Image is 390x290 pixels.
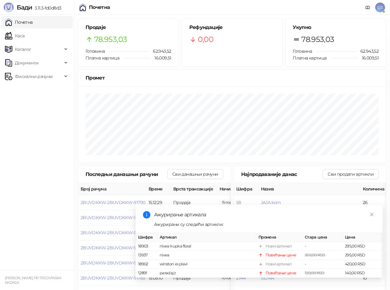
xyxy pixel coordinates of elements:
[86,24,171,31] h5: Продаје
[302,233,342,242] th: Стара цена
[15,70,52,83] span: Фискални рачуни
[266,252,296,259] div: Повећање цене
[4,2,14,12] img: Logo
[305,253,325,258] span: 260,00 RSD
[368,211,375,218] a: Close
[86,55,119,61] span: Платна картица
[356,48,379,55] span: 62.943,52
[302,242,342,251] td: -
[293,55,326,61] span: Платна картица
[198,34,213,45] span: 0,00
[167,169,223,179] button: Сви данашњи рачуни
[86,74,379,82] div: Промет
[261,200,281,205] button: JAJA kom
[154,221,375,228] div: Ажурирани су следећи артикли:
[136,233,157,242] th: Шифра
[94,34,127,45] span: 78.953,03
[15,43,31,55] span: Каталог
[78,183,146,195] th: Број рачуна
[305,271,325,276] span: 120,00 RSD
[189,24,275,31] h5: Рефундације
[81,275,145,281] button: 2BUVDKKW-2BUVDKKW-91785
[146,183,171,195] th: Време
[241,170,323,178] div: Најпродаваније данас
[32,5,61,11] span: 3.11.3-fd0d8d3
[342,269,383,278] td: 140,00 RSD
[5,30,24,42] a: Каса
[256,233,302,242] th: Промена
[136,260,157,269] td: 18902
[86,48,105,54] span: Готовина
[266,243,291,250] div: Нови артикал
[293,48,312,54] span: Готовина
[136,242,157,251] td: 18903
[89,5,110,10] div: Почетна
[375,2,385,12] span: GS
[157,242,256,251] td: nivea kupka floral
[157,233,256,242] th: Артикал
[236,200,241,205] button: 58
[293,24,379,31] h5: Укупно
[157,269,256,278] td: paradajz
[136,251,157,260] td: 13937
[360,195,388,210] td: 26
[81,245,145,251] button: 2BUVDKKW-2BUVDKKW-91787
[342,260,383,269] td: 420,00 RSD
[363,2,373,12] a: Документација
[81,200,145,205] button: 2BUVDKKW-2BUVDKKW-91790
[86,170,167,178] div: Последњи данашњи рачуни
[143,211,150,219] span: info-circle
[323,169,379,179] button: Сви продати артикли
[234,183,258,195] th: Шифра
[370,212,374,217] span: close
[150,55,171,61] span: 16.009,51
[136,269,157,278] td: 12891
[5,276,61,285] small: [PERSON_NAME] PR TRGOVINSKA RADNJA
[157,251,256,260] td: nivea
[81,260,145,266] button: 2BUVDKKW-2BUVDKKW-91786
[266,261,291,268] div: Нови артикал
[146,195,171,210] td: 15:12:29
[258,183,360,195] th: Назив
[171,195,217,210] td: Продаја
[360,183,388,195] th: Количина
[154,211,375,219] div: Ажурирање артикала
[15,57,38,69] span: Документи
[301,34,334,45] span: 78.953,03
[342,233,383,242] th: Цена
[220,199,241,206] span: 65,00
[149,48,171,55] span: 62.943,52
[81,230,145,235] button: 2BUVDKKW-2BUVDKKW-91788
[81,215,145,220] button: 2BUVDKKW-2BUVDKKW-91789
[358,55,379,61] span: 16.009,51
[171,183,217,195] th: Врста трансакције
[5,16,33,28] a: Почетна
[342,251,383,260] td: 295,00 RSD
[302,260,342,269] td: -
[157,260,256,269] td: winston xs plavi
[17,4,32,11] span: Бади
[266,270,296,276] div: Повећање цене
[342,242,383,251] td: 295,00 RSD
[217,183,279,195] th: Начини плаћања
